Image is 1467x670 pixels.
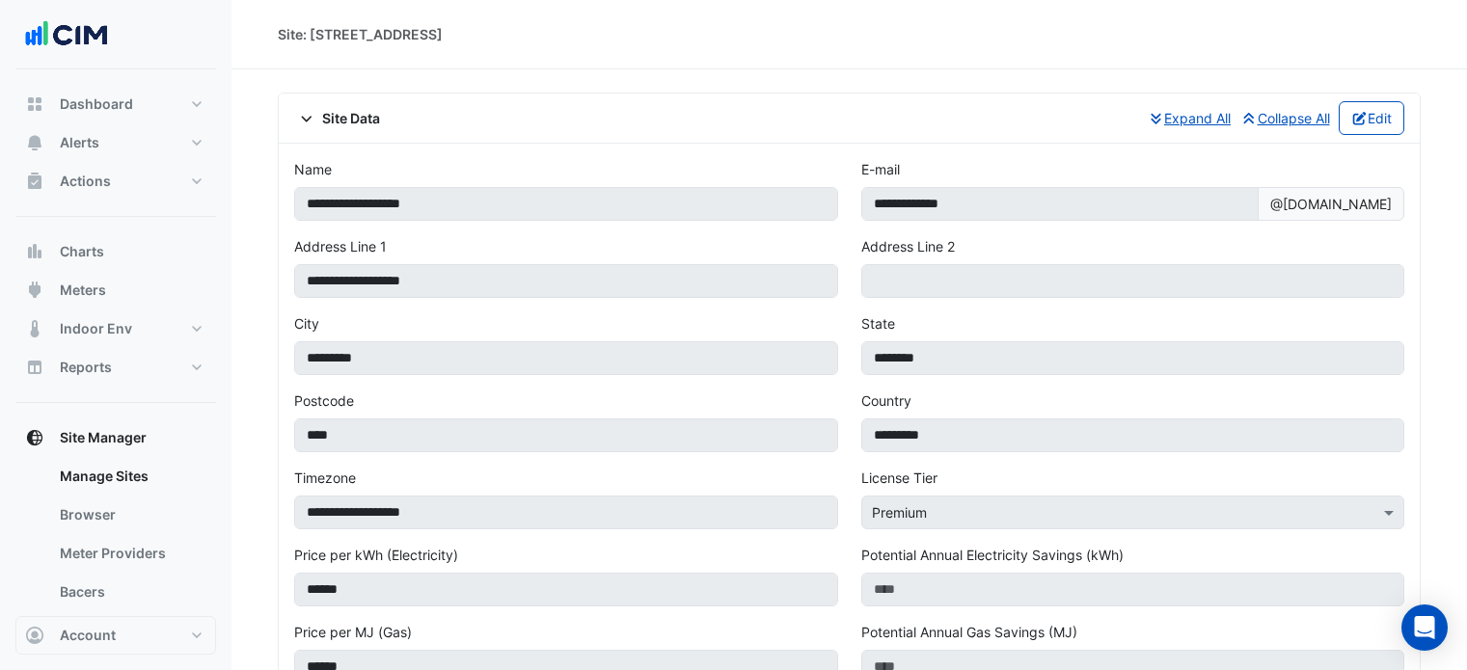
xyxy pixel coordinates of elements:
[60,428,147,447] span: Site Manager
[1239,101,1331,135] button: Collapse All
[25,172,44,191] app-icon: Actions
[44,457,216,496] a: Manage Sites
[1147,101,1233,135] button: Expand All
[25,319,44,338] app-icon: Indoor Env
[15,309,216,348] button: Indoor Env
[60,626,116,645] span: Account
[278,24,443,44] div: Site: [STREET_ADDRESS]
[60,242,104,261] span: Charts
[294,313,319,334] label: City
[294,390,354,411] label: Postcode
[15,271,216,309] button: Meters
[23,15,110,54] img: Company Logo
[15,616,216,655] button: Account
[60,281,106,300] span: Meters
[861,313,895,334] label: State
[294,468,356,488] label: Timezone
[15,348,216,387] button: Reports
[44,573,216,611] a: Bacers
[294,545,458,565] label: Price per kWh (Electricity)
[294,622,412,642] label: Price per MJ (Gas)
[294,236,387,256] label: Address Line 1
[294,108,380,128] span: Site Data
[25,242,44,261] app-icon: Charts
[25,428,44,447] app-icon: Site Manager
[15,123,216,162] button: Alerts
[15,85,216,123] button: Dashboard
[44,496,216,534] a: Browser
[25,94,44,114] app-icon: Dashboard
[861,545,1124,565] label: Potential Annual Electricity Savings (kWh)
[861,622,1077,642] label: Potential Annual Gas Savings (MJ)
[60,319,132,338] span: Indoor Env
[60,94,133,114] span: Dashboard
[861,236,955,256] label: Address Line 2
[1258,187,1404,221] span: @[DOMAIN_NAME]
[861,390,911,411] label: Country
[60,358,112,377] span: Reports
[1339,101,1405,135] button: Edit
[60,133,99,152] span: Alerts
[15,162,216,201] button: Actions
[44,534,216,573] a: Meter Providers
[861,159,900,179] label: E-mail
[861,468,937,488] label: License Tier
[294,159,332,179] label: Name
[25,358,44,377] app-icon: Reports
[25,281,44,300] app-icon: Meters
[25,133,44,152] app-icon: Alerts
[15,418,216,457] button: Site Manager
[60,172,111,191] span: Actions
[44,611,216,650] a: Virtual Collectors
[15,232,216,271] button: Charts
[1401,604,1448,651] div: Open Intercom Messenger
